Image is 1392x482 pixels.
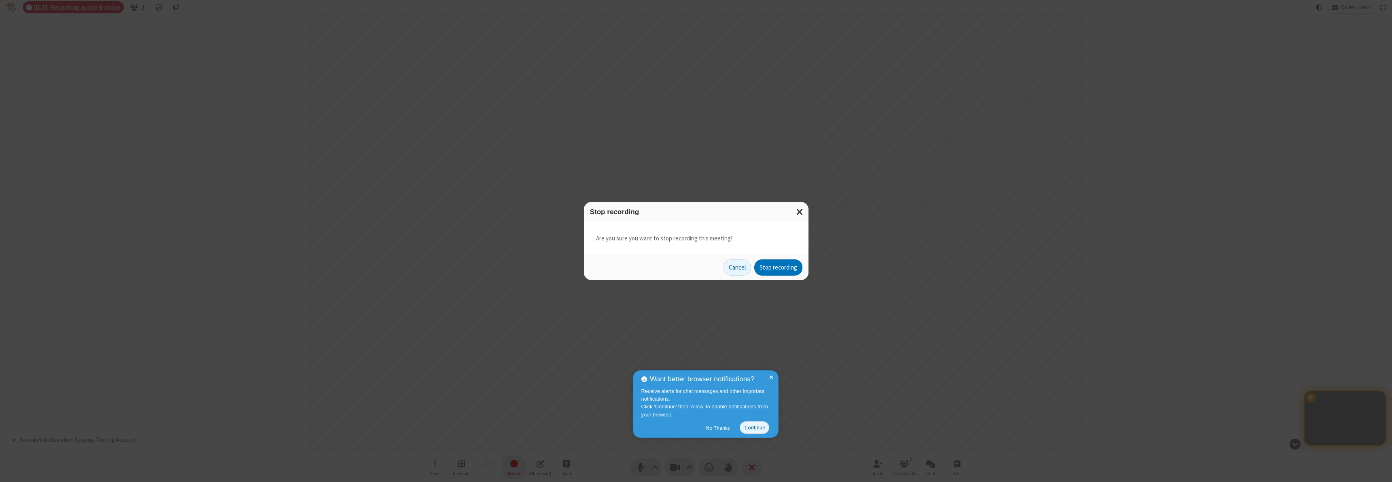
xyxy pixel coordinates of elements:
div: Receive alerts for chat messages and other important notifications. Click ‘Continue’ then ‘Allow’... [641,387,772,418]
button: Close modal [791,202,808,222]
span: Want better browser notifications? [650,374,754,384]
button: No Thanks [702,421,734,434]
h3: Stop recording [590,208,802,216]
div: Are you sure you want to stop recording this meeting? [584,222,808,255]
button: Stop recording [754,259,802,276]
button: Cancel [724,259,751,276]
button: Continue [740,421,769,434]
